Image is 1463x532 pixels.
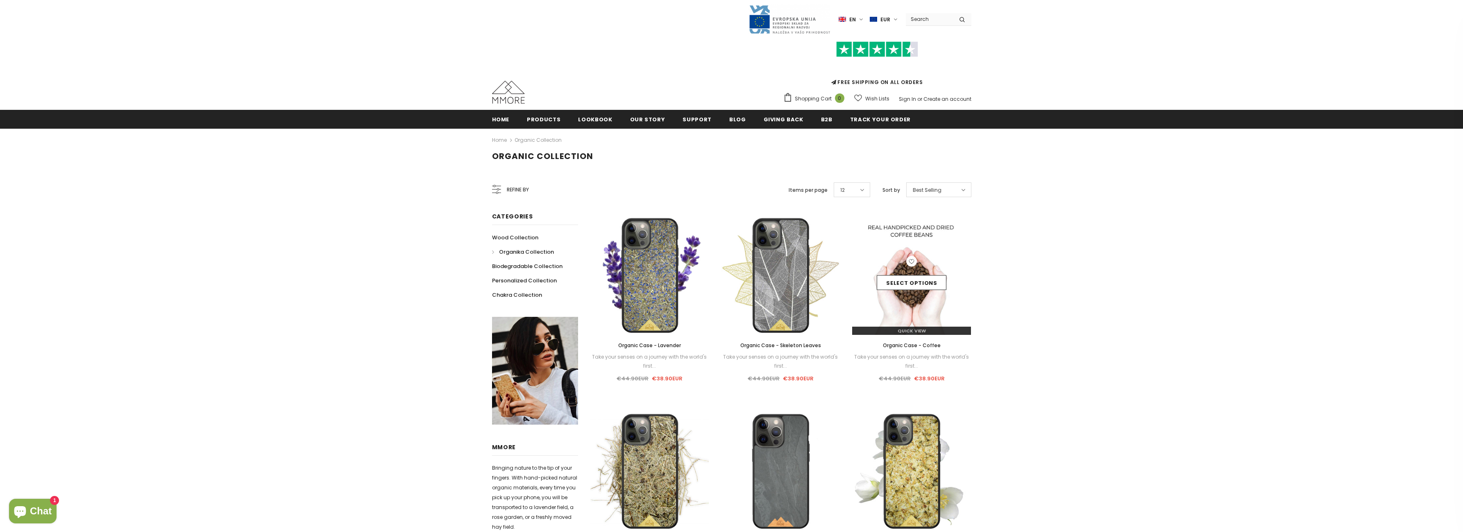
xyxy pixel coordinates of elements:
a: Create an account [923,95,971,102]
a: B2B [821,110,832,128]
span: Shopping Cart [795,95,832,103]
div: Take your senses on a journey with the world's first... [590,352,709,371]
a: Organic Collection [515,136,562,143]
input: Search Site [906,13,953,25]
a: Home [492,135,507,145]
a: Javni Razpis [749,16,830,23]
span: Biodegradable Collection [492,262,563,270]
iframe: Customer reviews powered by Trustpilot [783,57,971,78]
img: Trust Pilot Stars [836,41,918,57]
span: €38.90EUR [652,375,683,382]
span: or [917,95,922,102]
a: Home [492,110,510,128]
a: Lookbook [578,110,612,128]
span: Chakra Collection [492,291,542,299]
span: Wood Collection [492,234,538,241]
a: Organic Case - Lavender [590,341,709,350]
span: €38.90EUR [783,375,814,382]
span: 0 [835,93,844,103]
a: Organic Case - Coffee [852,341,971,350]
a: Personalized Collection [492,273,557,288]
a: Wish Lists [854,91,889,106]
span: B2B [821,116,832,123]
span: Track your order [850,116,911,123]
a: Shopping Cart 0 [783,93,848,105]
img: MMORE Cases [492,81,525,104]
div: Take your senses on a journey with the world's first... [852,352,971,371]
a: Sign In [899,95,916,102]
a: Products [527,110,560,128]
img: i-lang-1.png [839,16,846,23]
img: Real Handpicked Organic Coffee Beans Held in Hand [852,216,971,335]
span: Wish Lists [865,95,889,103]
img: Javni Razpis [749,5,830,34]
a: Giving back [764,110,803,128]
span: Refine by [507,185,529,194]
a: Quick View [852,327,971,335]
a: Biodegradable Collection [492,259,563,273]
span: Our Story [630,116,665,123]
span: Personalized Collection [492,277,557,284]
a: Track your order [850,110,911,128]
a: Organic Case - Skeleton Leaves [721,341,840,350]
span: Categories [492,212,533,221]
a: Our Story [630,110,665,128]
span: Organic Case - Coffee [883,342,941,349]
span: €44.90EUR [879,375,911,382]
span: Products [527,116,560,123]
span: FREE SHIPPING ON ALL ORDERS [783,45,971,86]
span: Organic Case - Skeleton Leaves [740,342,821,349]
span: MMORE [492,443,516,451]
p: Bringing nature to the tip of your fingers. With hand-picked natural organic materials, every tim... [492,463,578,532]
a: Chakra Collection [492,288,542,302]
a: support [683,110,712,128]
span: Organika Collection [499,248,554,256]
span: €44.90EUR [748,375,780,382]
span: 12 [840,186,845,194]
inbox-online-store-chat: Shopify online store chat [7,499,59,525]
span: EUR [880,16,890,24]
a: Organika Collection [492,245,554,259]
a: Wood Collection [492,230,538,245]
div: Take your senses on a journey with the world's first... [721,352,840,371]
a: Blog [729,110,746,128]
label: Items per page [789,186,828,194]
a: Select options [877,275,946,290]
span: €44.90EUR [617,375,649,382]
span: support [683,116,712,123]
span: en [849,16,856,24]
span: €38.90EUR [914,375,945,382]
span: Organic Collection [492,150,593,162]
span: Best Selling [913,186,941,194]
span: Quick View [898,327,926,334]
span: Home [492,116,510,123]
span: Lookbook [578,116,612,123]
span: Organic Case - Lavender [618,342,681,349]
label: Sort by [882,186,900,194]
span: Giving back [764,116,803,123]
span: Blog [729,116,746,123]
